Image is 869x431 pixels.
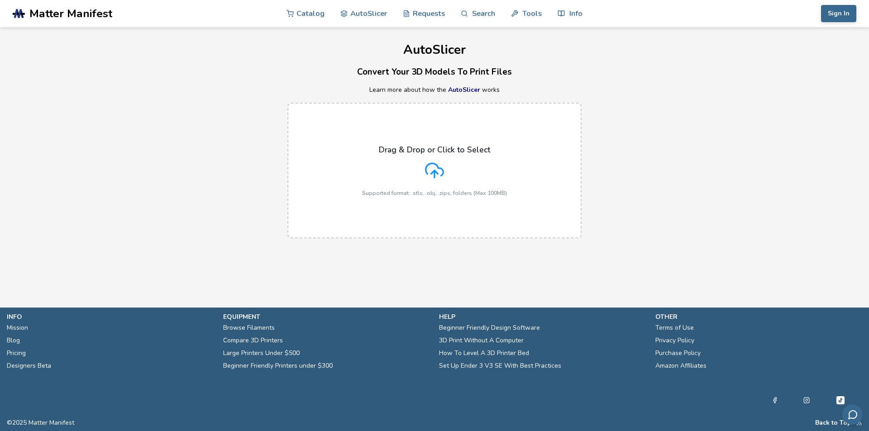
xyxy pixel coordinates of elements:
[439,312,646,322] p: help
[223,322,275,334] a: Browse Filaments
[856,419,862,426] a: RSS Feed
[803,395,810,406] a: Instagram
[821,5,856,22] button: Sign In
[223,334,283,347] a: Compare 3D Printers
[655,334,694,347] a: Privacy Policy
[7,360,51,372] a: Designers Beta
[362,190,507,196] p: Supported format: .stls, .obj, .zips, folders (Max 100MB)
[439,360,561,372] a: Set Up Ender 3 V3 SE With Best Practices
[29,7,112,20] span: Matter Manifest
[7,347,26,360] a: Pricing
[842,404,863,425] button: Send feedback via email
[835,395,846,406] a: Tiktok
[223,360,333,372] a: Beginner Friendly Printers under $300
[655,347,701,360] a: Purchase Policy
[439,322,540,334] a: Beginner Friendly Design Software
[439,347,529,360] a: How To Level A 3D Printer Bed
[655,312,863,322] p: other
[772,395,778,406] a: Facebook
[7,322,28,334] a: Mission
[223,347,300,360] a: Large Printers Under $500
[7,419,74,426] span: © 2025 Matter Manifest
[7,312,214,322] p: info
[655,360,707,372] a: Amazon Affiliates
[379,145,490,154] p: Drag & Drop or Click to Select
[7,334,20,347] a: Blog
[448,85,480,94] a: AutoSlicer
[223,312,430,322] p: equipment
[815,419,851,426] button: Back to Top
[439,334,524,347] a: 3D Print Without A Computer
[655,322,694,334] a: Terms of Use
